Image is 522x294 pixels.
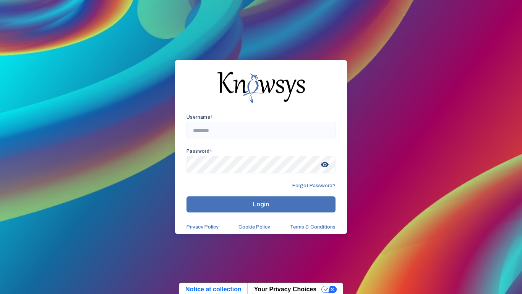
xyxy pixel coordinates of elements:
[318,158,332,171] span: visibility
[238,224,270,230] a: Cookie Policy
[186,224,219,230] a: Privacy Policy
[217,72,305,103] img: knowsys-logo.png
[186,196,336,212] button: Login
[186,114,213,120] app-required-indication: Username
[186,149,212,154] app-required-indication: Password
[290,224,336,230] a: Terms & Conditions
[253,201,269,208] span: Login
[292,183,336,189] span: Forgot Password?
